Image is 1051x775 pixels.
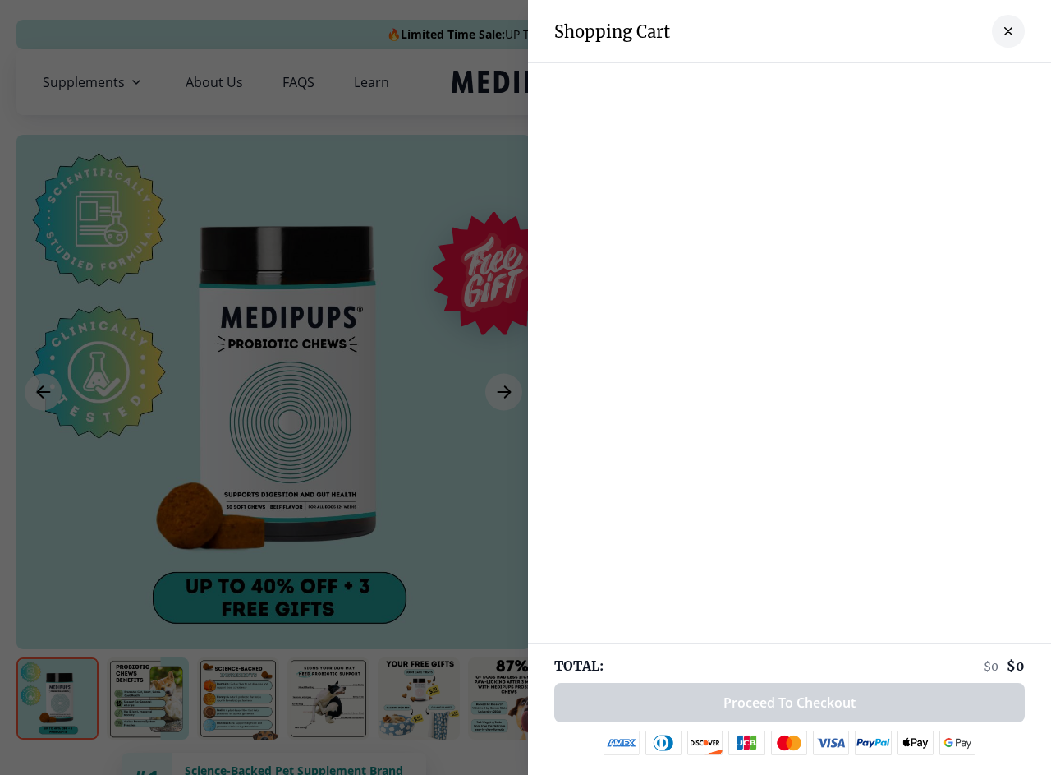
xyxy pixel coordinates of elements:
span: TOTAL: [554,657,604,675]
img: visa [813,731,849,755]
img: paypal [855,731,892,755]
img: apple [897,731,934,755]
img: discover [687,731,723,755]
button: close-cart [992,15,1025,48]
h3: Shopping Cart [554,21,670,42]
img: google [939,731,976,755]
span: $ 0 [984,659,998,674]
img: jcb [728,731,765,755]
span: $ 0 [1007,657,1025,674]
img: mastercard [771,731,807,755]
img: amex [604,731,640,755]
img: diners-club [645,731,682,755]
